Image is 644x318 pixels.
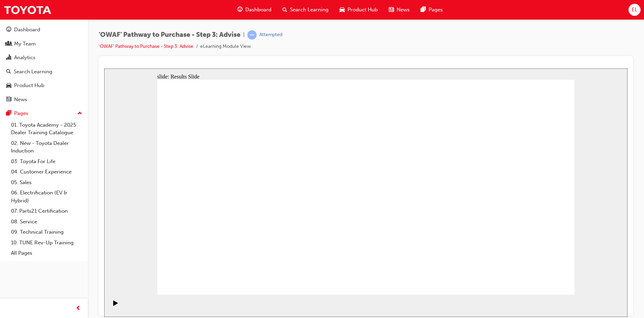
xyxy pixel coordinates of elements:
[99,43,193,49] a: 'OWAF' Pathway to Purchase - Step 3: Advise
[8,216,85,227] a: 08. Service
[340,6,345,14] span: car-icon
[415,3,448,17] a: pages-iconPages
[429,6,443,14] span: Pages
[99,31,240,39] span: 'OWAF' Pathway to Purchase - Step 3: Advise
[334,3,383,17] a: car-iconProduct Hub
[3,51,85,64] a: Analytics
[3,38,85,50] a: My Team
[629,4,641,16] button: EL
[8,188,85,206] a: 06. Electrification (EV & Hybrid)
[6,27,11,33] span: guage-icon
[3,2,52,18] img: Trak
[77,109,82,118] span: up-icon
[3,22,85,107] button: DashboardMy TeamAnalyticsSearch LearningProduct HubNews
[237,6,243,14] span: guage-icon
[3,107,85,120] button: Pages
[14,96,27,104] div: News
[8,206,85,216] a: 07. Parts21 Certification
[14,109,28,117] div: Pages
[8,138,85,156] a: 02. New - Toyota Dealer Induction
[8,248,85,258] a: All Pages
[3,23,85,36] a: Dashboard
[14,54,35,62] div: Analytics
[14,82,44,89] div: Product Hub
[397,6,410,14] span: News
[8,167,85,177] a: 04. Customer Experience
[76,304,81,313] span: prev-icon
[277,3,334,17] a: search-iconSearch Learning
[347,6,378,14] span: Product Hub
[290,6,329,14] span: Search Learning
[632,6,637,14] span: EL
[14,40,36,48] div: My Team
[247,30,257,40] span: learningRecordVerb_ATTEMPT-icon
[6,83,11,89] span: car-icon
[6,97,11,103] span: news-icon
[389,6,394,14] span: news-icon
[3,232,15,243] button: Play (Ctrl+Alt+P)
[6,69,11,75] span: search-icon
[6,55,11,61] span: chart-icon
[383,3,415,17] a: news-iconNews
[421,6,426,14] span: pages-icon
[14,26,40,34] div: Dashboard
[232,3,277,17] a: guage-iconDashboard
[8,156,85,167] a: 03. Toyota For Life
[3,93,85,106] a: News
[6,41,11,47] span: people-icon
[8,177,85,188] a: 05. Sales
[200,43,251,51] li: eLearning Module View
[8,237,85,248] a: 10. TUNE Rev-Up Training
[14,68,52,76] div: Search Learning
[3,65,85,78] a: Search Learning
[6,110,11,117] span: pages-icon
[3,226,15,248] div: playback controls
[8,120,85,138] a: 01. Toyota Academy - 2025 Dealer Training Catalogue
[243,31,245,39] span: |
[8,227,85,237] a: 09. Technical Training
[245,6,271,14] span: Dashboard
[282,6,287,14] span: search-icon
[259,32,282,38] div: Attempted
[3,79,85,92] a: Product Hub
